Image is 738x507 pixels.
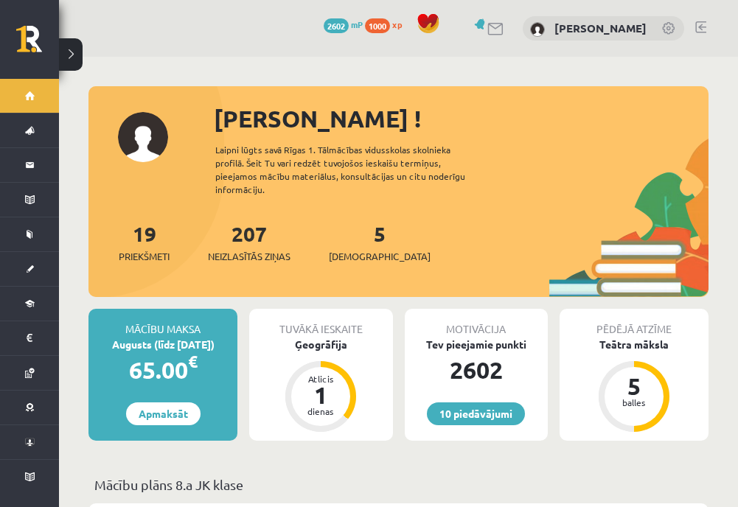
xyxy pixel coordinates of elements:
[560,337,709,434] a: Teātra māksla 5 balles
[329,220,431,264] a: 5[DEMOGRAPHIC_DATA]
[16,26,59,63] a: Rīgas 1. Tālmācības vidusskola
[299,383,343,407] div: 1
[560,309,709,337] div: Pēdējā atzīme
[299,374,343,383] div: Atlicis
[119,220,170,264] a: 19Priekšmeti
[560,337,709,352] div: Teātra māksla
[329,249,431,264] span: [DEMOGRAPHIC_DATA]
[119,249,170,264] span: Priekšmeti
[215,143,491,196] div: Laipni lūgts savā Rīgas 1. Tālmācības vidusskolas skolnieka profilā. Šeit Tu vari redzēt tuvojošo...
[88,352,237,388] div: 65.00
[612,374,656,398] div: 5
[427,402,525,425] a: 10 piedāvājumi
[249,337,392,352] div: Ģeogrāfija
[88,337,237,352] div: Augusts (līdz [DATE])
[214,101,709,136] div: [PERSON_NAME] !
[88,309,237,337] div: Mācību maksa
[249,309,392,337] div: Tuvākā ieskaite
[299,407,343,416] div: dienas
[365,18,409,30] a: 1000 xp
[188,351,198,372] span: €
[208,220,290,264] a: 207Neizlasītās ziņas
[612,398,656,407] div: balles
[249,337,392,434] a: Ģeogrāfija Atlicis 1 dienas
[208,249,290,264] span: Neizlasītās ziņas
[530,22,545,37] img: Gabriels Rimeiks
[554,21,647,35] a: [PERSON_NAME]
[324,18,349,33] span: 2602
[351,18,363,30] span: mP
[126,402,201,425] a: Apmaksāt
[324,18,363,30] a: 2602 mP
[365,18,390,33] span: 1000
[94,475,703,494] p: Mācību plāns 8.a JK klase
[405,309,548,337] div: Motivācija
[405,337,548,352] div: Tev pieejamie punkti
[392,18,402,30] span: xp
[405,352,548,388] div: 2602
